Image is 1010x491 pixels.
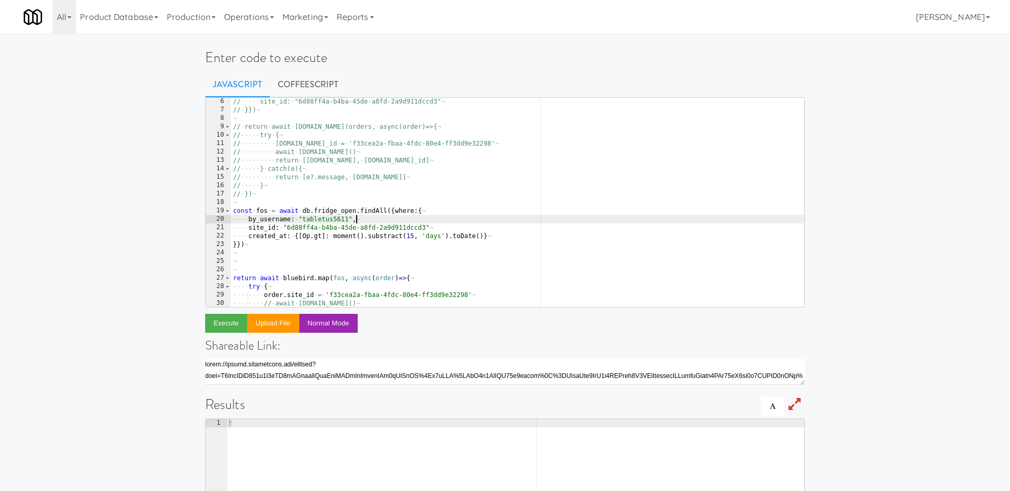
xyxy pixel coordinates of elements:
div: 19 [206,207,231,215]
div: 10 [206,131,231,139]
button: Execute [205,314,247,333]
div: 12 [206,148,231,156]
div: 11 [206,139,231,148]
div: 8 [206,114,231,122]
div: 6 [206,97,231,106]
h1: Enter code to execute [205,50,805,65]
div: 25 [206,257,231,265]
div: 24 [206,249,231,257]
div: 30 [206,299,231,308]
div: 1 [206,419,227,427]
img: Micromart [24,8,42,26]
div: 16 [206,181,231,190]
div: 14 [206,165,231,173]
h1: Results [205,397,805,412]
a: CoffeeScript [270,71,346,98]
div: 26 [206,265,231,274]
div: 9 [206,122,231,131]
div: 15 [206,173,231,181]
div: 22 [206,232,231,240]
div: 29 [206,291,231,299]
a: Javascript [205,71,270,98]
div: 21 [206,223,231,232]
button: Upload file [247,314,299,333]
div: 17 [206,190,231,198]
div: 28 [206,282,231,291]
textarea: lorem://ipsumd.sitametcons.adi/elitsed?doei=T5IncIDiD8%9Ut7labOrEETdo0mAgnAALi7%9EnIma%3Minimveni... [205,359,805,385]
div: 13 [206,156,231,165]
div: 27 [206,274,231,282]
div: 7 [206,106,231,114]
div: 23 [206,240,231,249]
div: 18 [206,198,231,207]
button: Normal Mode [299,314,358,333]
h4: Shareable Link: [205,339,805,352]
div: 20 [206,215,231,223]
